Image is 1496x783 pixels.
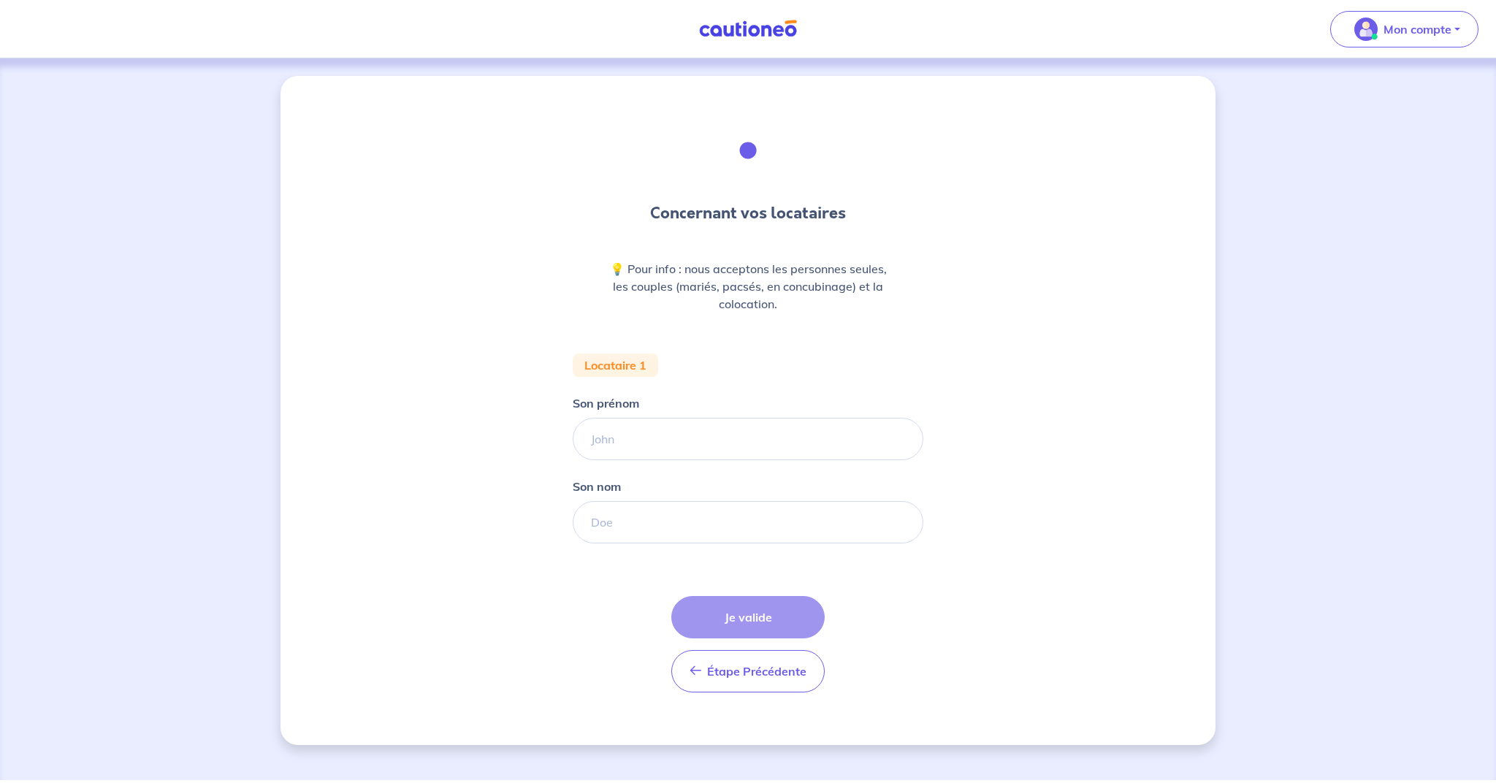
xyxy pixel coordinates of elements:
p: Mon compte [1384,20,1451,38]
img: Cautioneo [693,20,803,38]
img: illu_tenants.svg [709,111,787,190]
div: NEW [573,111,923,704]
button: illu_account_valid_menu.svgMon compte [1330,11,1478,47]
p: 💡 Pour info : nous acceptons les personnes seules, les couples (mariés, pacsés, en concubinage) e... [608,260,888,313]
p: Son nom [573,478,621,495]
span: Étape Précédente [707,664,806,679]
input: John [573,418,923,460]
h3: Concernant vos locataires [650,202,846,225]
div: Locataire 1 [573,354,658,377]
img: illu_account_valid_menu.svg [1354,18,1378,41]
input: Doe [573,501,923,543]
button: Étape Précédente [671,650,825,692]
p: Son prénom [573,394,639,412]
